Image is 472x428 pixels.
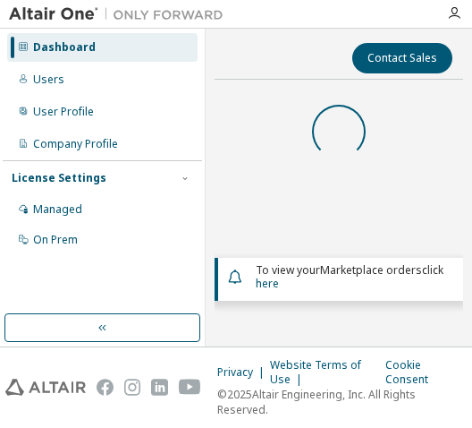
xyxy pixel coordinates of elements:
img: altair_logo.svg [5,378,86,397]
span: To view your click [256,262,443,291]
div: Dashboard [33,40,96,55]
div: Privacy [217,365,270,380]
a: here [256,276,279,291]
button: Contact Sales [352,43,452,73]
div: User Profile [33,105,94,119]
img: linkedin.svg [151,378,167,397]
p: © 2025 Altair Engineering, Inc. All Rights Reserved. [217,387,467,417]
img: facebook.svg [97,378,113,397]
img: youtube.svg [179,378,202,397]
div: Website Terms of Use [270,358,385,387]
img: instagram.svg [124,378,140,397]
div: Cookie Consent [385,358,467,387]
div: Managed [33,202,82,217]
div: License Settings [12,171,106,185]
img: Altair One [9,5,232,23]
div: On Prem [33,233,78,247]
div: Company Profile [33,137,118,151]
em: Marketplace orders [320,262,422,278]
div: Users [33,73,64,87]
